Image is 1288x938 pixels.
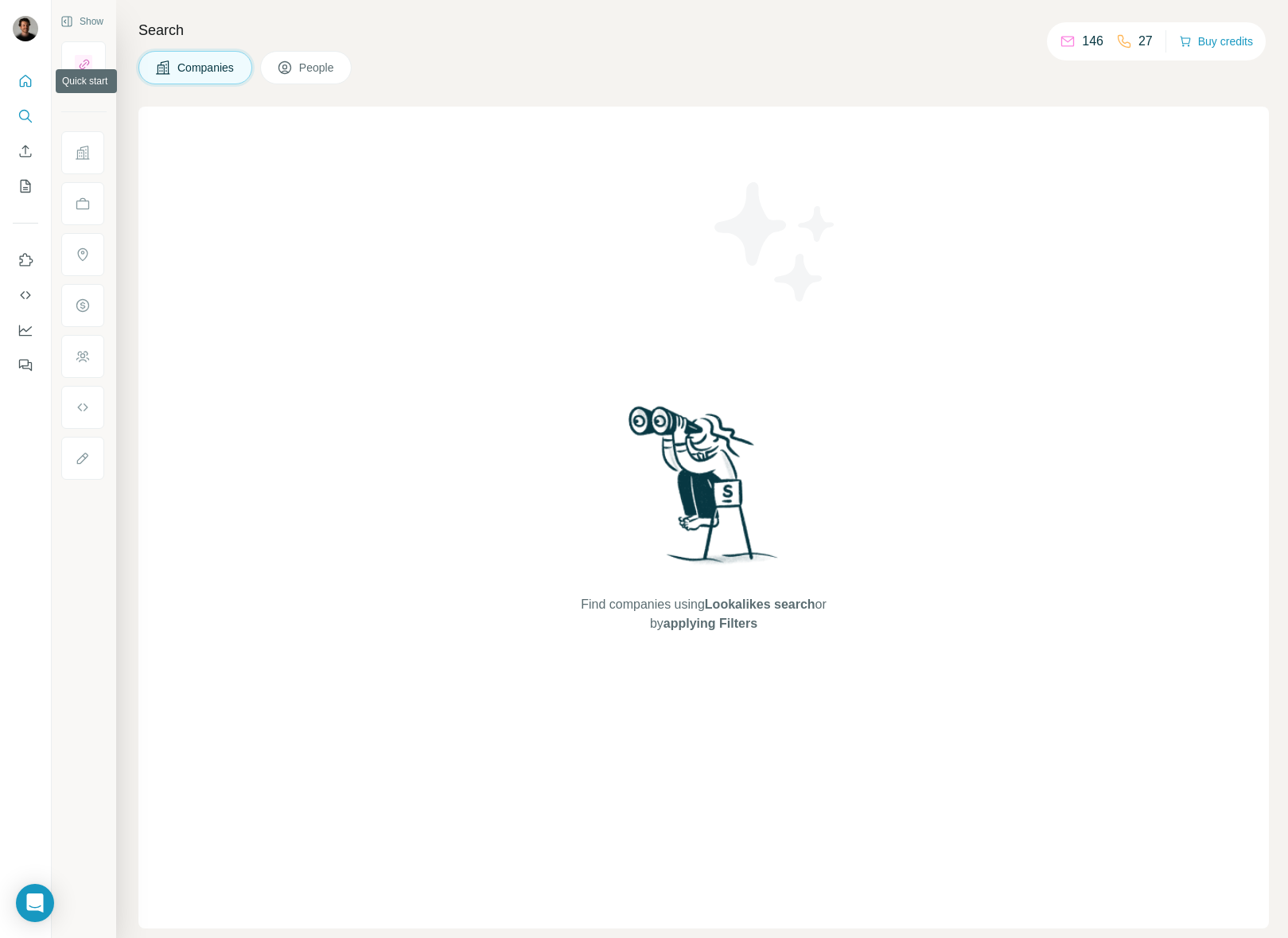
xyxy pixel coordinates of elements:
[1179,30,1253,53] button: Buy credits
[13,137,38,165] button: Enrich CSV
[705,597,815,611] span: Lookalikes search
[704,170,847,313] img: Surfe Illustration - Stars
[576,595,831,633] span: Find companies using or by
[1138,32,1153,51] p: 27
[663,617,757,630] span: applying Filters
[13,281,38,309] button: Use Surfe API
[138,19,1269,41] h4: Search
[13,102,38,130] button: Search
[13,67,38,95] button: Quick start
[1082,32,1103,51] p: 146
[13,351,38,379] button: Feedback
[13,246,38,274] button: Use Surfe on LinkedIn
[621,402,787,579] img: Surfe Illustration - Woman searching with binoculars
[299,60,336,76] span: People
[13,172,38,200] button: My lists
[13,16,38,41] img: Avatar
[13,316,38,344] button: Dashboard
[49,10,115,33] button: Show
[177,60,235,76] span: Companies
[16,884,54,922] div: Open Intercom Messenger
